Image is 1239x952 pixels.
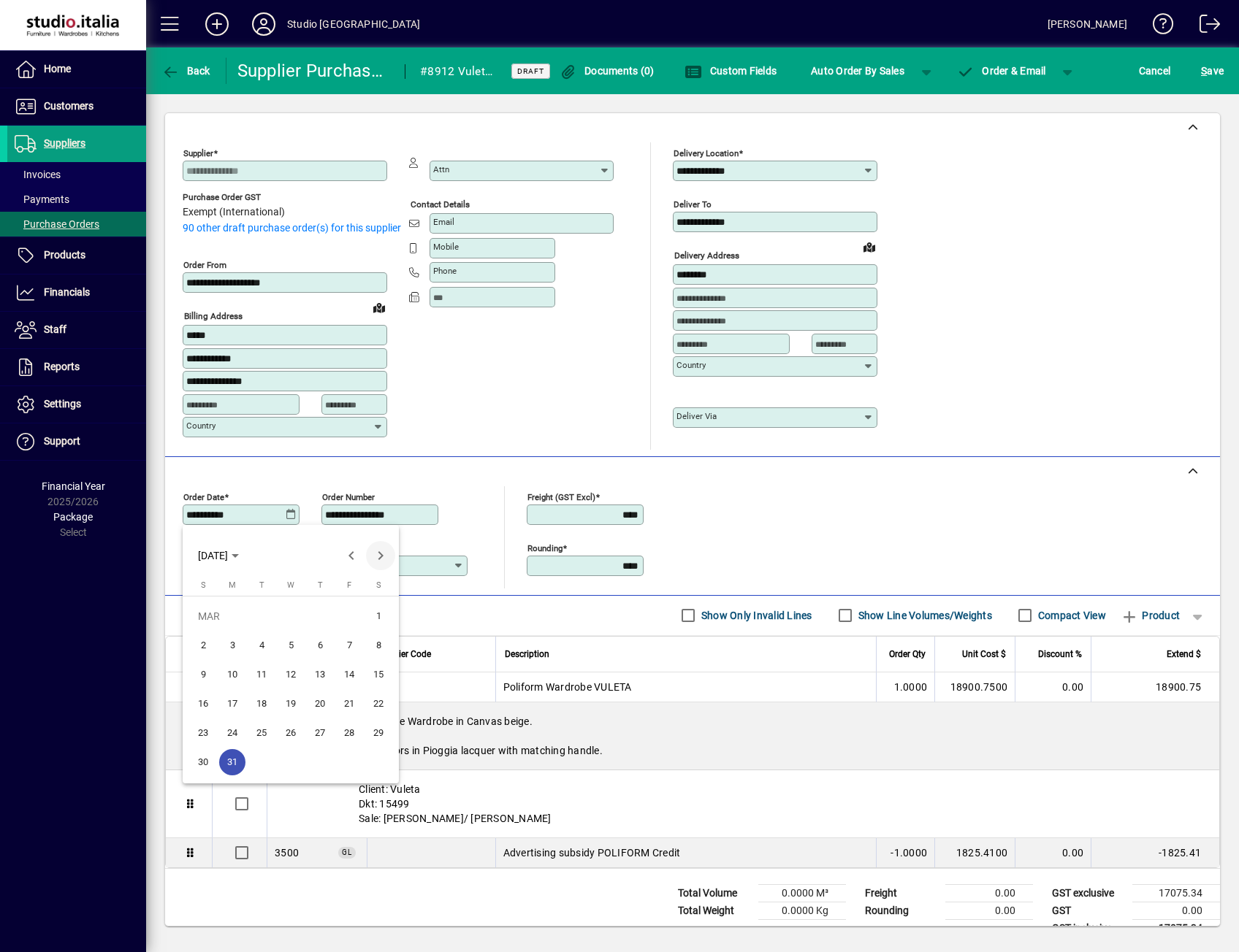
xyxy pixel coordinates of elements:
button: Fri Mar 28 2025 [335,718,364,748]
span: 17 [219,691,245,717]
button: Choose month and year [192,542,245,569]
button: Previous month [337,541,366,570]
span: F [347,580,351,590]
span: 22 [365,691,392,717]
span: 28 [336,720,362,746]
span: 3 [219,632,245,659]
button: Mon Mar 17 2025 [218,689,247,718]
span: T [318,580,323,590]
span: 13 [307,661,333,688]
span: 1 [365,603,392,629]
span: 10 [219,661,245,688]
button: Sat Mar 29 2025 [364,718,393,748]
span: W [287,580,294,590]
button: Sat Mar 08 2025 [364,631,393,660]
span: 26 [278,720,304,746]
span: 11 [248,661,275,688]
span: 19 [278,691,304,717]
button: Fri Mar 14 2025 [335,660,364,689]
button: Thu Mar 13 2025 [305,660,335,689]
span: 15 [365,661,392,688]
span: 23 [190,720,216,746]
span: 29 [365,720,392,746]
button: Fri Mar 07 2025 [335,631,364,660]
span: 20 [307,691,333,717]
span: 8 [365,632,392,659]
button: Wed Mar 05 2025 [276,631,305,660]
button: Tue Mar 04 2025 [247,631,276,660]
button: Fri Mar 21 2025 [335,689,364,718]
button: Sun Mar 16 2025 [188,689,218,718]
button: Mon Mar 31 2025 [218,748,247,777]
span: 9 [190,661,216,688]
button: Tue Mar 18 2025 [247,689,276,718]
span: 14 [336,661,362,688]
button: Sun Mar 09 2025 [188,660,218,689]
span: 12 [278,661,304,688]
button: Mon Mar 03 2025 [218,631,247,660]
button: Sun Mar 02 2025 [188,631,218,660]
span: [DATE] [198,550,228,561]
button: Next month [366,541,395,570]
button: Sat Mar 15 2025 [364,660,393,689]
button: Sun Mar 23 2025 [188,718,218,748]
span: 6 [307,632,333,659]
span: 16 [190,691,216,717]
button: Sat Mar 22 2025 [364,689,393,718]
span: 4 [248,632,275,659]
span: 25 [248,720,275,746]
span: 31 [219,749,245,775]
span: 5 [278,632,304,659]
span: 27 [307,720,333,746]
button: Sun Mar 30 2025 [188,748,218,777]
span: S [376,580,381,590]
button: Mon Mar 10 2025 [218,660,247,689]
span: 18 [248,691,275,717]
span: T [259,580,264,590]
td: MAR [188,602,364,631]
span: 30 [190,749,216,775]
button: Thu Mar 27 2025 [305,718,335,748]
button: Tue Mar 25 2025 [247,718,276,748]
button: Thu Mar 20 2025 [305,689,335,718]
button: Wed Mar 19 2025 [276,689,305,718]
button: Tue Mar 11 2025 [247,660,276,689]
span: 21 [336,691,362,717]
span: 7 [336,632,362,659]
span: 24 [219,720,245,746]
button: Sat Mar 01 2025 [364,602,393,631]
span: M [229,580,236,590]
button: Mon Mar 24 2025 [218,718,247,748]
span: 2 [190,632,216,659]
button: Thu Mar 06 2025 [305,631,335,660]
span: S [201,580,206,590]
button: Wed Mar 12 2025 [276,660,305,689]
button: Wed Mar 26 2025 [276,718,305,748]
